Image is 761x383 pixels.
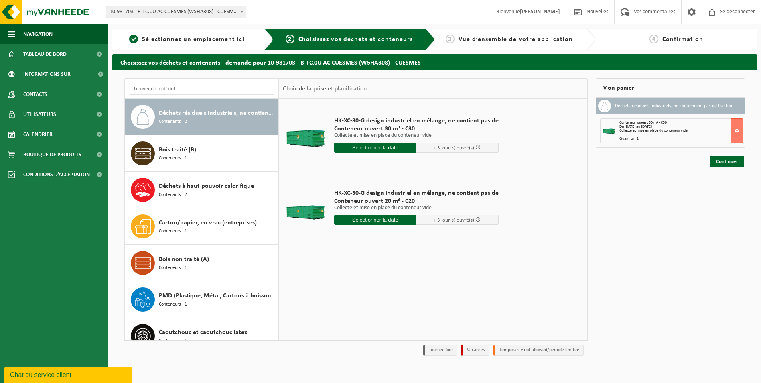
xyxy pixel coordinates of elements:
[125,245,278,281] button: Bois non traité (A) Conteneurs : 1
[125,318,278,354] button: Caoutchouc et caoutchouc latex Conteneurs : 1
[619,120,667,125] span: Conteneur ouvert 30 m³ - C30
[159,337,187,345] span: Conteneurs : 1
[286,35,294,43] span: 2
[159,255,209,264] span: Bois non traité (A)
[125,135,278,172] button: Bois traité (B) Conteneurs : 1
[125,172,278,208] button: Déchets à haut pouvoir calorifique Contenants : 2
[446,35,455,43] span: 3
[129,35,138,43] span: 1
[159,218,257,228] span: Carton/papier, en vrac (entreprises)
[159,191,187,199] span: Contenants : 2
[619,124,652,129] strong: Du [DATE] au [DATE]
[159,118,187,126] span: Contenants : 2
[596,78,745,98] div: Mon panier
[279,79,371,99] div: Choix de la prise et planification
[125,281,278,318] button: PMD (Plastique, Métal, Cartons à boissons) (entreprises) Conteneurs : 1
[159,291,276,301] span: PMD (Plastique, Métal, Cartons à boissons) (entreprises)
[334,143,416,153] input: Sélectionner la date
[159,264,187,272] span: Conteneurs : 1
[334,189,499,197] span: HK-XC-30-G design industriel en mélange, ne contient pas de
[159,155,187,162] span: Conteneurs : 1
[159,301,187,308] span: Conteneurs : 1
[334,215,416,225] input: Sélectionner la date
[619,129,743,133] div: Collecte et mise en place du conteneur vide
[334,117,499,125] span: HK-XC-30-G design industriel en mélange, ne contient pas de
[434,218,474,223] span: + 3 jour(s) ouvré(s)
[619,137,743,141] div: Quantité : 1
[334,205,499,211] p: Collecte et mise en place du conteneur vide
[459,36,573,43] span: Vue d’ensemble de votre application
[493,345,584,356] li: Temporarily not allowed/période limitée
[159,228,187,235] span: Conteneurs : 1
[106,6,246,18] span: 10-981703 - B-TC.0U AC CUESMES (W5HA308) - CUESMES
[159,145,196,155] span: Bois traité (B)
[23,64,93,84] span: Informations sur l’entreprise
[159,328,247,337] span: Caoutchouc et caoutchouc latex
[23,165,90,185] span: Conditions d’acceptation
[710,156,744,167] a: Continuer
[298,36,413,43] span: Choisissez vos déchets et conteneurs
[662,36,703,43] span: Confirmation
[23,84,47,104] span: Contacts
[112,54,757,70] h2: Choisissez vos déchets et contenants - demande pour 10-981703 - B-TC.0U AC CUESMES (W5HA308) - CU...
[615,100,739,112] h3: Déchets résiduels industriels, ne contiennent pas de fractions recyclables, incinérés après broyage
[334,197,499,205] span: Conteneur ouvert 20 m³ - C20
[23,24,53,44] span: Navigation
[496,9,560,15] font: Bienvenue
[125,99,278,135] button: Déchets résiduels industriels, ne contiennent pas de fractions recyclables, incinérés après broya...
[159,181,254,191] span: Déchets à haut pouvoir calorifique
[423,345,457,356] li: Journée fixe
[520,9,560,15] strong: [PERSON_NAME]
[23,44,67,64] span: Tableau de bord
[4,365,134,383] iframe: chat widget
[649,35,658,43] span: 4
[334,133,499,139] p: Collecte et mise en place du conteneur vide
[434,145,474,151] span: + 3 jour(s) ouvré(s)
[125,208,278,245] button: Carton/papier, en vrac (entreprises) Conteneurs : 1
[116,35,258,44] a: 1Sélectionnez un emplacement ici
[129,83,274,95] input: Trouver du matériel
[142,36,244,43] span: Sélectionnez un emplacement ici
[461,345,489,356] li: Vacances
[23,145,81,165] span: Boutique de produits
[334,125,499,133] span: Conteneur ouvert 30 m³ - C30
[23,124,53,145] span: Calendrier
[159,108,276,118] span: Déchets résiduels industriels, ne contiennent pas de fractions recyclables, incinérés après broyage
[23,104,56,124] span: Utilisateurs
